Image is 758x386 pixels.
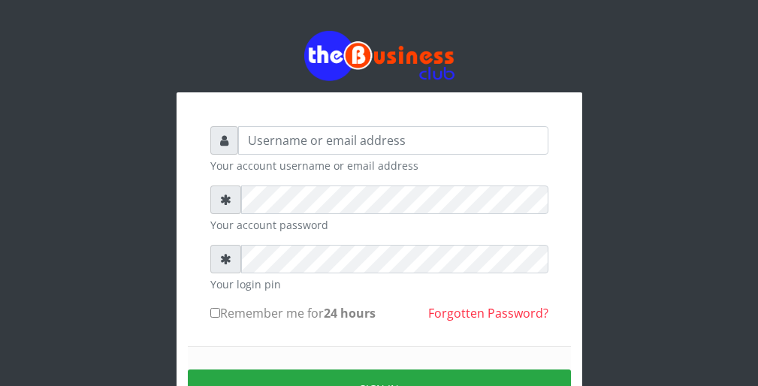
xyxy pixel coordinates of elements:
[238,126,548,155] input: Username or email address
[210,276,548,292] small: Your login pin
[210,217,548,233] small: Your account password
[324,305,376,321] b: 24 hours
[210,308,220,318] input: Remember me for24 hours
[210,304,376,322] label: Remember me for
[210,158,548,173] small: Your account username or email address
[428,305,548,321] a: Forgotten Password?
